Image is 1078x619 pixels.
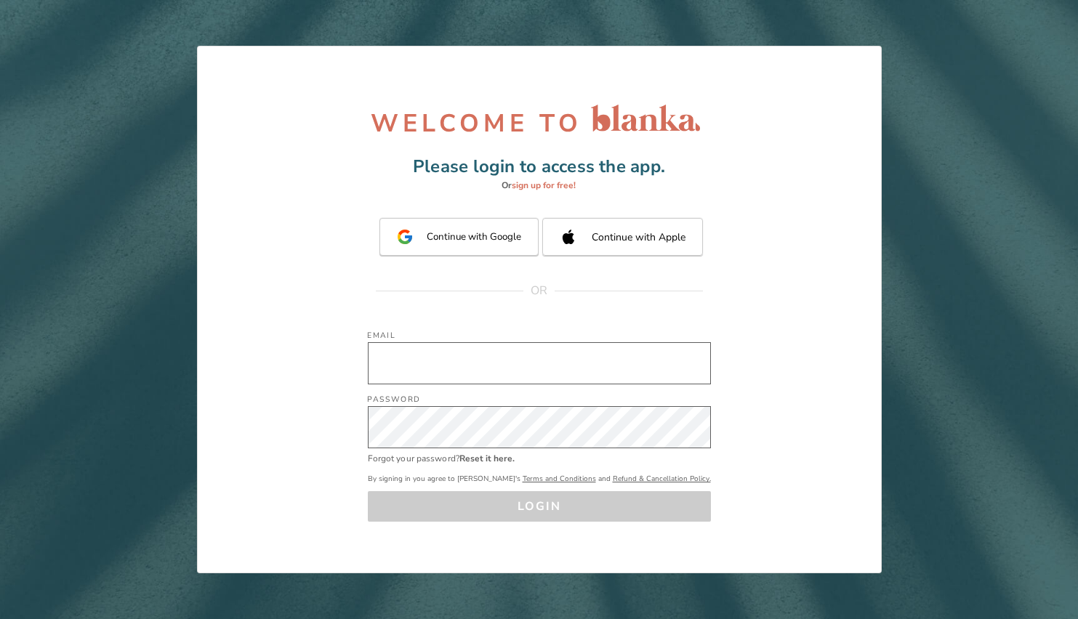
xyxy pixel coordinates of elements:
[613,474,711,484] a: Refund & Cancellation Policy.
[379,218,539,256] button: Continue with Google
[413,153,665,179] p: Please login to access the app.
[413,179,665,191] a: Orsign up for free!
[459,453,515,464] a: Reset it here.
[592,230,685,244] span: Continue with Apple
[368,452,459,465] p: Forgot your password?
[367,330,395,341] label: Email
[371,108,582,139] h4: WELCOME TO
[512,179,576,191] span: sign up for free!
[523,283,554,299] span: OR
[368,472,711,484] p: By signing in you agree to [PERSON_NAME]'s and
[584,97,707,139] img: Logo
[367,394,420,405] label: Password
[523,474,596,484] a: Terms and Conditions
